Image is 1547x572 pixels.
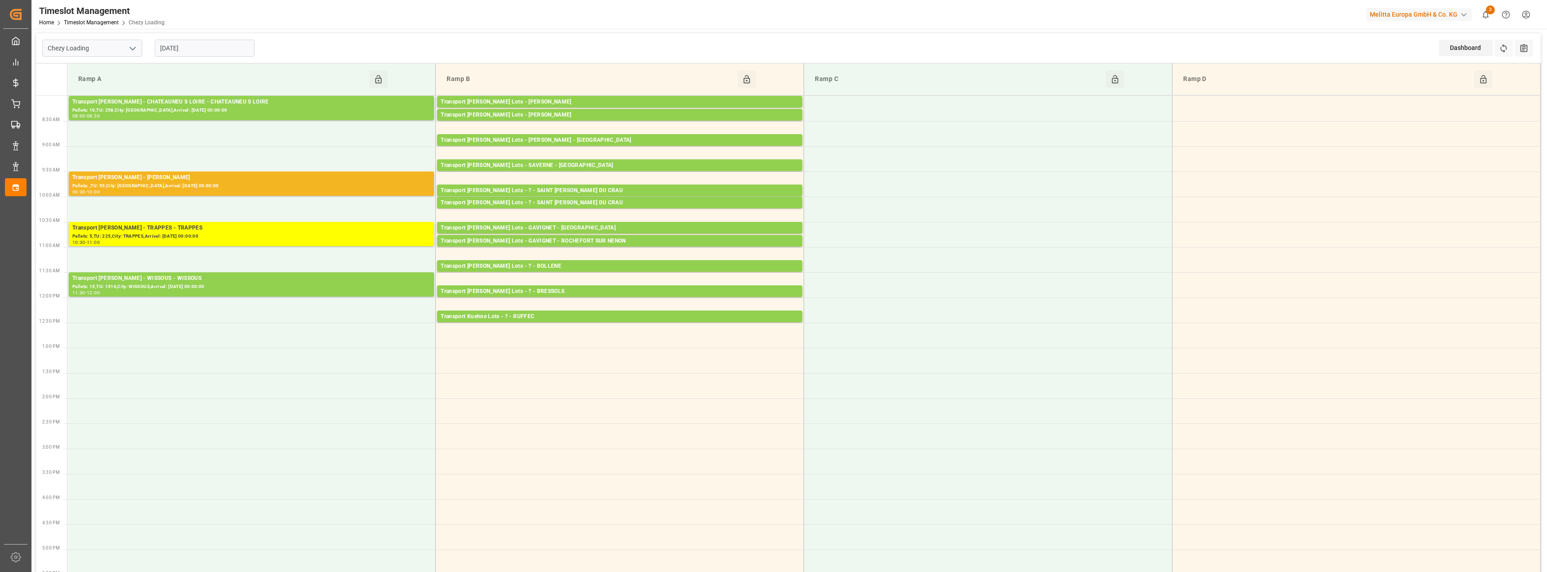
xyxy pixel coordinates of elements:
div: Pallets: 9,TU: 512,City: CARQUEFOU,Arrival: [DATE] 00:00:00 [441,120,799,127]
a: Home [39,19,54,26]
span: 9:00 AM [42,142,60,147]
div: Transport [PERSON_NAME] Lots - GAVIGNET - ROCHEFORT SUR NENON [441,237,799,246]
div: - [85,291,87,295]
span: 4:00 PM [42,495,60,500]
span: 2 [1486,5,1495,14]
div: Transport [PERSON_NAME] Lots - ? - BOLLENE [441,262,799,271]
span: 2:00 PM [42,394,60,399]
button: Melitta Europa GmbH & Co. KG [1366,6,1475,23]
div: Pallets: 10,TU: 258,City: [GEOGRAPHIC_DATA],Arrival: [DATE] 00:00:00 [72,107,430,114]
div: Ramp D [1180,71,1474,88]
div: Pallets: 20,TU: 1032,City: [GEOGRAPHIC_DATA],Arrival: [DATE] 00:00:00 [441,233,799,240]
div: 10:30 [72,240,85,244]
span: 3:30 PM [42,470,60,475]
a: Timeslot Management [64,19,119,26]
div: Pallets: 1,TU: 539,City: RUFFEC,Arrival: [DATE] 00:00:00 [441,321,799,329]
div: Pallets: 5,TU: 225,City: TRAPPES,Arrival: [DATE] 00:00:00 [72,233,430,240]
span: 12:30 PM [39,319,60,324]
div: Transport [PERSON_NAME] Lots - SAVERNE - [GEOGRAPHIC_DATA] [441,161,799,170]
div: Pallets: 3,TU: 56,City: ROCHEFORT SUR NENON,Arrival: [DATE] 00:00:00 [441,246,799,253]
div: 11:30 [72,291,85,295]
div: - [85,240,87,244]
div: Pallets: 2,TU: 671,City: [GEOGRAPHIC_DATA][PERSON_NAME],Arrival: [DATE] 00:00:00 [441,207,799,215]
button: Help Center [1496,5,1516,25]
button: open menu [125,41,139,55]
span: 10:30 AM [39,218,60,223]
div: Ramp B [443,71,738,88]
div: Transport [PERSON_NAME] - CHATEAUNEU S LOIRE - CHATEAUNEU S LOIRE [72,98,430,107]
div: 08:30 [87,114,100,118]
div: Pallets: 6,TU: 273,City: [GEOGRAPHIC_DATA],Arrival: [DATE] 00:00:00 [441,145,799,153]
div: Transport [PERSON_NAME] Lots - [PERSON_NAME] [441,111,799,120]
span: 8:30 AM [42,117,60,122]
div: Dashboard [1439,40,1493,56]
span: 3:00 PM [42,445,60,450]
span: 12:00 PM [39,293,60,298]
div: - [85,114,87,118]
span: 4:30 PM [42,520,60,525]
div: Transport [PERSON_NAME] Lots - GAVIGNET - [GEOGRAPHIC_DATA] [441,224,799,233]
div: Melitta Europa GmbH & Co. KG [1366,8,1472,21]
span: 1:30 PM [42,369,60,374]
span: 2:30 PM [42,419,60,424]
span: 10:00 AM [39,193,60,198]
div: Transport Kuehne Lots - ? - RUFFEC [441,312,799,321]
div: 08:00 [72,114,85,118]
div: 11:00 [87,240,100,244]
div: Transport [PERSON_NAME] Lots - ? - SAINT [PERSON_NAME] DU CRAU [441,198,799,207]
div: Pallets: 8,TU: 723,City: [GEOGRAPHIC_DATA],Arrival: [DATE] 00:00:00 [441,296,799,304]
div: 09:30 [72,190,85,194]
input: DD-MM-YYYY [155,40,255,57]
div: Transport [PERSON_NAME] Lots - ? - SAINT [PERSON_NAME] DU CRAU [441,186,799,195]
input: Type to search/select [42,40,142,57]
button: show 2 new notifications [1475,5,1496,25]
div: Ramp A [75,71,369,88]
span: 9:30 AM [42,167,60,172]
div: Pallets: 3,TU: 716,City: [GEOGRAPHIC_DATA][PERSON_NAME],Arrival: [DATE] 00:00:00 [441,195,799,203]
span: 1:00 PM [42,344,60,349]
div: Transport [PERSON_NAME] - [PERSON_NAME] [72,173,430,182]
span: 5:00 PM [42,545,60,550]
div: Pallets: 9,TU: 744,City: BOLLENE,Arrival: [DATE] 00:00:00 [441,271,799,279]
span: 11:30 AM [39,268,60,273]
div: 12:00 [87,291,100,295]
div: Transport [PERSON_NAME] - WISSOUS - WISSOUS [72,274,430,283]
div: Ramp C [811,71,1106,88]
div: Pallets: ,TU: 55,City: [GEOGRAPHIC_DATA],Arrival: [DATE] 00:00:00 [72,182,430,190]
div: Pallets: 14,TU: 408,City: CARQUEFOU,Arrival: [DATE] 00:00:00 [441,107,799,114]
div: Transport [PERSON_NAME] - TRAPPES - TRAPPES [72,224,430,233]
div: Pallets: 15,TU: 1516,City: WISSOUS,Arrival: [DATE] 00:00:00 [72,283,430,291]
div: 10:00 [87,190,100,194]
div: Transport [PERSON_NAME] Lots - ? - BRESSOLS [441,287,799,296]
span: 11:00 AM [39,243,60,248]
div: Transport [PERSON_NAME] Lots - [PERSON_NAME] - [GEOGRAPHIC_DATA] [441,136,799,145]
div: - [85,190,87,194]
div: Transport [PERSON_NAME] Lots - [PERSON_NAME] [441,98,799,107]
div: Timeslot Management [39,4,165,18]
div: Pallets: ,TU: 56,City: [GEOGRAPHIC_DATA],Arrival: [DATE] 00:00:00 [441,170,799,178]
